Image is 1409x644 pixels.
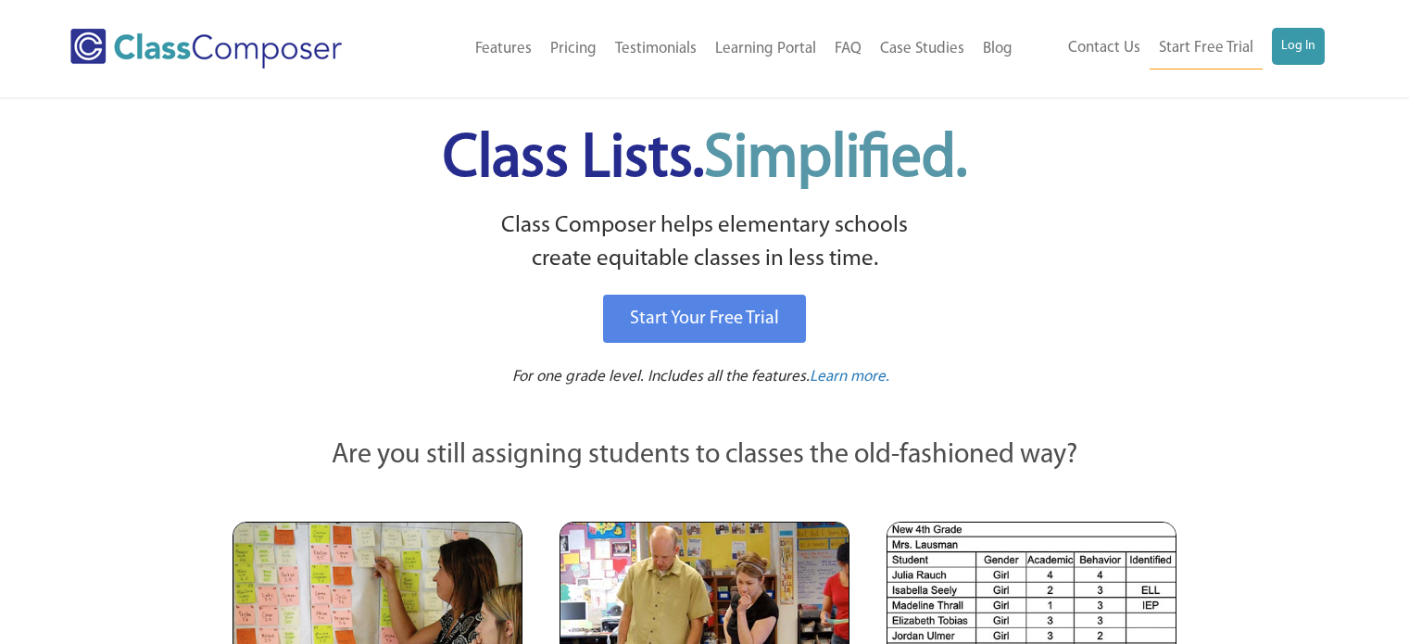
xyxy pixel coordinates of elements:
span: For one grade level. Includes all the features. [512,369,810,385]
nav: Header Menu [401,29,1021,69]
a: Contact Us [1059,28,1150,69]
a: Case Studies [871,29,974,69]
a: Log In [1272,28,1325,65]
nav: Header Menu [1022,28,1325,69]
a: Learn more. [810,366,889,389]
a: Blog [974,29,1022,69]
img: Class Composer [70,29,342,69]
span: Class Lists. [443,130,967,190]
p: Class Composer helps elementary schools create equitable classes in less time. [230,209,1180,277]
a: Testimonials [606,29,706,69]
a: Start Your Free Trial [603,295,806,343]
a: Start Free Trial [1150,28,1263,69]
a: FAQ [825,29,871,69]
a: Features [466,29,541,69]
a: Learning Portal [706,29,825,69]
span: Start Your Free Trial [630,309,779,328]
span: Learn more. [810,369,889,385]
p: Are you still assigning students to classes the old-fashioned way? [233,436,1177,476]
a: Pricing [541,29,606,69]
span: Simplified. [704,130,967,190]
